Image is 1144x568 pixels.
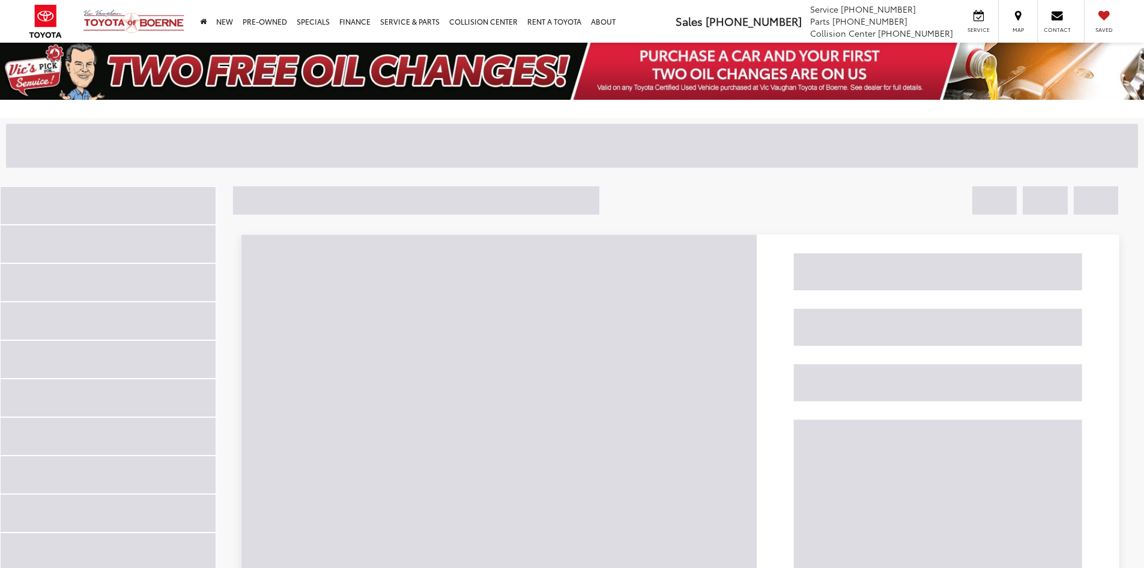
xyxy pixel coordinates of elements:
img: Vic Vaughan Toyota of Boerne [83,9,185,34]
span: Service [810,3,838,15]
span: Parts [810,15,830,27]
span: [PHONE_NUMBER] [841,3,916,15]
span: Sales [676,13,703,29]
span: Collision Center [810,27,876,39]
span: [PHONE_NUMBER] [832,15,907,27]
span: Service [965,26,992,34]
span: Map [1005,26,1031,34]
span: Contact [1044,26,1071,34]
span: [PHONE_NUMBER] [706,13,802,29]
span: [PHONE_NUMBER] [878,27,953,39]
span: Saved [1091,26,1117,34]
